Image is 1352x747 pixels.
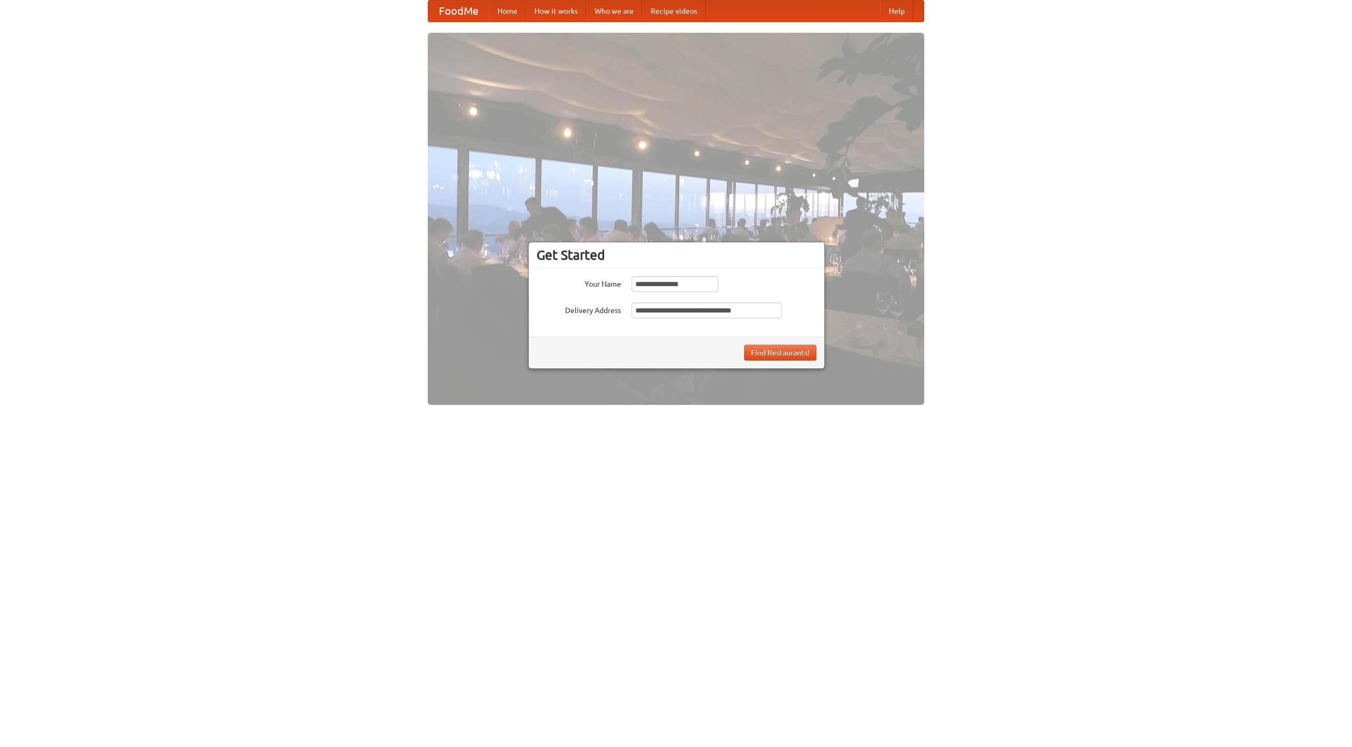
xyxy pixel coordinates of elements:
h3: Get Started [537,247,816,263]
a: Recipe videos [642,1,706,22]
a: Who we are [586,1,642,22]
a: Help [880,1,913,22]
button: Find Restaurants! [744,345,816,361]
a: How it works [526,1,586,22]
a: FoodMe [428,1,489,22]
a: Home [489,1,526,22]
label: Your Name [537,276,621,289]
label: Delivery Address [537,302,621,316]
